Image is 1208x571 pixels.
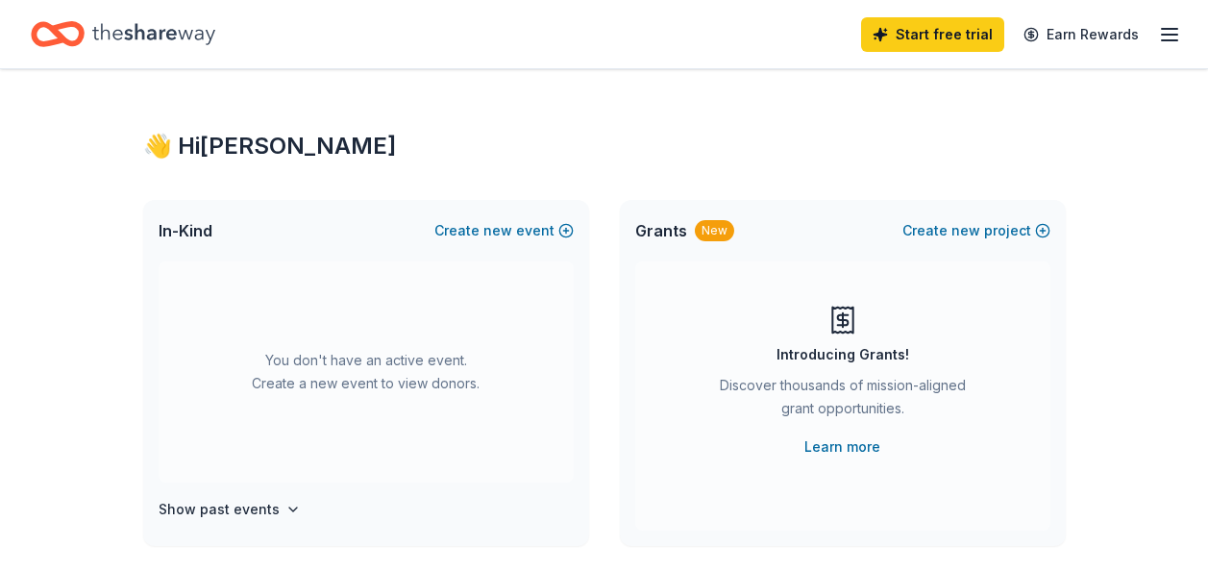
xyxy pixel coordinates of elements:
div: Discover thousands of mission-aligned grant opportunities. [712,374,974,428]
div: New [695,220,734,241]
button: Show past events [159,498,301,521]
button: Createnewevent [434,219,574,242]
div: You don't have an active event. Create a new event to view donors. [159,261,574,483]
a: Learn more [804,435,880,459]
a: Home [31,12,215,57]
span: new [951,219,980,242]
span: new [483,219,512,242]
div: 👋 Hi [PERSON_NAME] [143,131,1066,161]
span: In-Kind [159,219,212,242]
div: Introducing Grants! [777,343,909,366]
a: Start free trial [861,17,1004,52]
span: Grants [635,219,687,242]
h4: Show past events [159,498,280,521]
button: Createnewproject [902,219,1050,242]
a: Earn Rewards [1012,17,1150,52]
